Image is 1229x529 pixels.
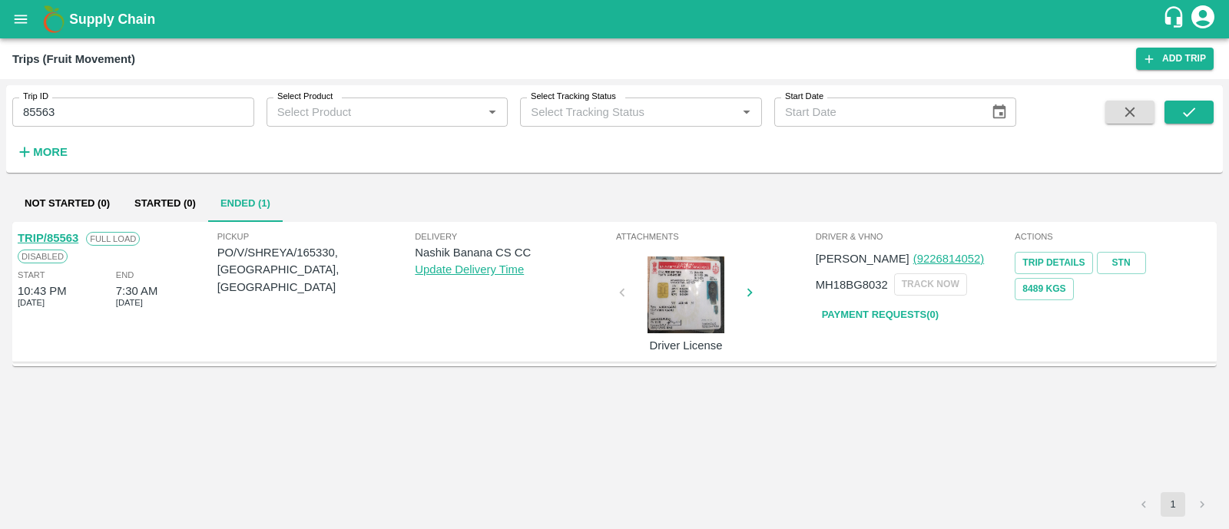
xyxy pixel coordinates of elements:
div: customer-support [1162,5,1189,33]
a: Payment Requests(0) [816,302,945,329]
label: Trip ID [23,91,48,103]
input: Select Product [271,102,479,122]
a: Add Trip [1136,48,1214,70]
input: Start Date [774,98,979,127]
label: Select Product [277,91,333,103]
button: Not Started (0) [12,185,122,222]
p: Nashik Banana CS CC [415,244,613,261]
input: Select Tracking Status [525,102,712,122]
a: Update Delivery Time [415,263,524,276]
p: Driver License [628,337,744,354]
a: (9226814052) [913,253,984,265]
span: Attachments [616,230,813,243]
button: Open [482,102,502,122]
span: End [116,268,134,282]
button: Choose date [985,98,1014,127]
p: PO/V/SHREYA/165330, [GEOGRAPHIC_DATA], [GEOGRAPHIC_DATA] [217,244,416,296]
button: Open [737,102,757,122]
span: [PERSON_NAME] [816,253,909,265]
a: TRIP/85563 [18,232,78,244]
label: Start Date [785,91,823,103]
button: More [12,139,71,165]
div: account of current user [1189,3,1217,35]
a: STN [1097,252,1146,274]
button: page 1 [1161,492,1185,517]
span: Full Load [86,232,140,246]
div: 7:30 AM [116,283,157,299]
span: Pickup [217,230,416,243]
div: Trips (Fruit Movement) [12,49,135,69]
div: 10:43 PM [18,283,67,299]
span: Start [18,268,45,282]
span: [DATE] [18,296,45,309]
button: Ended (1) [208,185,283,222]
input: Enter Trip ID [12,98,254,127]
button: open drawer [3,2,38,37]
img: logo [38,4,69,35]
p: MH18BG8032 [816,276,888,293]
nav: pagination navigation [1129,492,1217,517]
span: Actions [1015,230,1211,243]
span: Delivery [415,230,613,243]
label: Select Tracking Status [531,91,616,103]
strong: More [33,146,68,158]
b: Supply Chain [69,12,155,27]
button: 8489 Kgs [1015,278,1073,300]
span: [DATE] [116,296,143,309]
button: Started (0) [122,185,208,222]
a: Trip Details [1015,252,1092,274]
span: Driver & VHNo [816,230,1012,243]
span: Disabled [18,250,68,263]
a: Supply Chain [69,8,1162,30]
